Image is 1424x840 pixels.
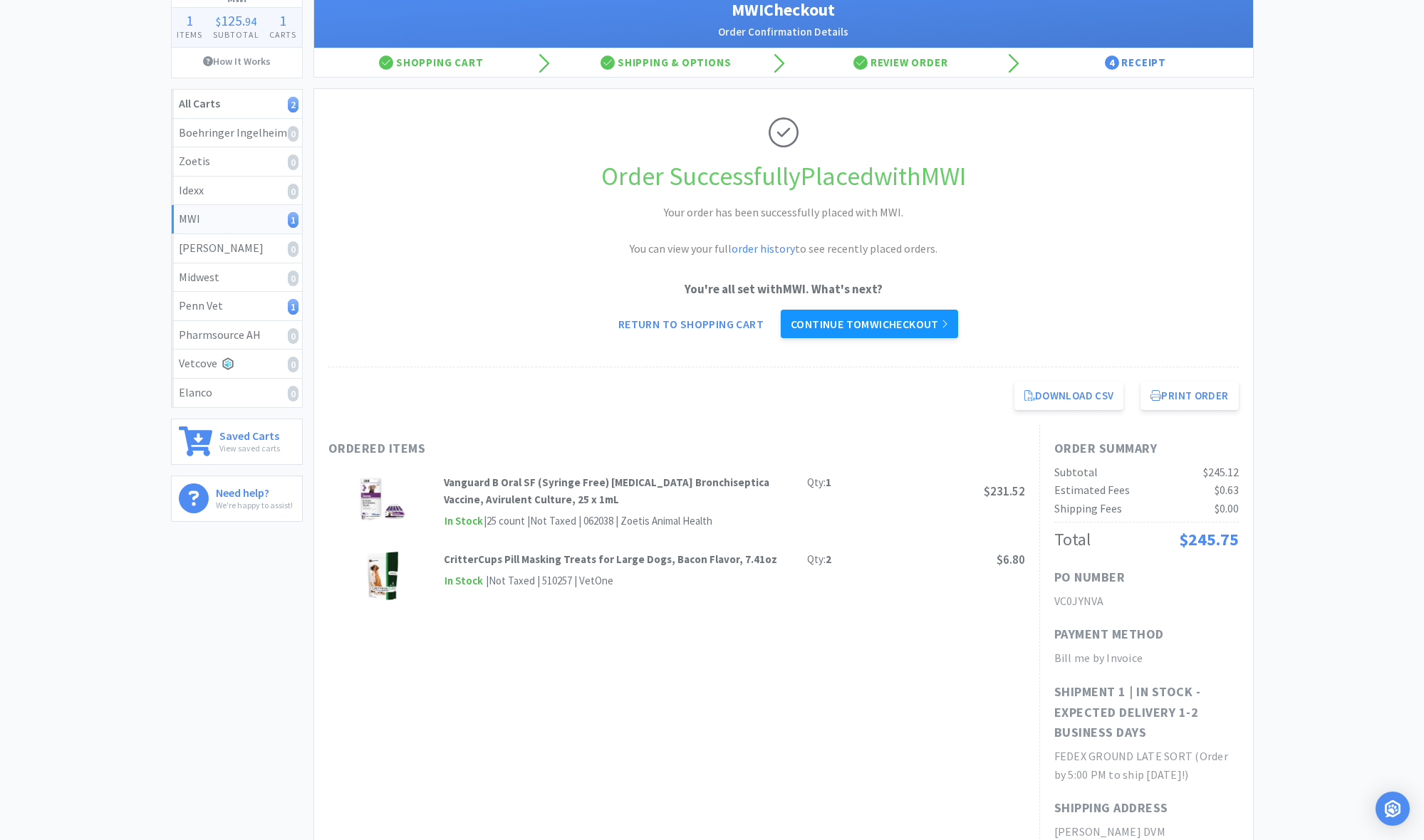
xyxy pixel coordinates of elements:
i: 0 [288,126,298,142]
div: Elanco [179,384,295,402]
h1: Ordered Items [328,439,756,459]
a: [PERSON_NAME]0 [172,234,302,263]
a: Idexx0 [172,177,302,206]
span: $245.75 [1179,528,1239,550]
p: We're happy to assist! [216,498,293,512]
div: Zoetis [179,152,295,171]
div: Estimated Fees [1054,481,1130,500]
i: 1 [288,299,298,315]
i: 0 [288,328,298,344]
h2: Your order has been successfully placed with MWI. You can view your full to see recently placed o... [570,204,997,258]
h2: Order Confirmation Details [328,23,1239,41]
p: View saved carts [219,441,280,455]
div: Subtotal [1054,463,1098,482]
div: | Not Taxed | 062038 | Zoetis Animal Health [525,513,712,530]
div: Qty: [807,474,831,491]
div: . [207,14,264,28]
div: Review Order [784,48,1019,77]
h2: FEDEX GROUND LATE SORT (Order by 5:00 PM to ship [DATE]!) [1054,747,1239,784]
h6: Saved Carts [219,426,280,441]
span: 4 [1105,56,1119,70]
span: $0.63 [1215,483,1239,497]
h4: Carts [264,28,302,41]
a: Download CSV [1014,382,1124,410]
div: Total [1054,526,1091,553]
a: Midwest0 [172,263,302,293]
i: 0 [288,271,298,286]
i: 1 [288,212,298,228]
img: 5b9baeef08364e83952bbe7ce7f8ec0f_302786.png [366,551,400,601]
i: 0 [288,154,298,170]
a: Vetcove0 [172,350,302,379]
span: $6.80 [997,552,1025,567]
strong: CritterCups Pill Masking Treats for Large Dogs, Bacon Flavor, 7.41oz [444,552,777,566]
p: You're all set with MWI . What's next? [328,280,1239,299]
span: 1 [279,11,286,29]
div: [PERSON_NAME] [179,239,295,258]
strong: Vanguard B Oral SF (Syringe Free) [MEDICAL_DATA] Bronchiseptica Vaccine, Avirulent Culture, 25 x 1mL [444,476,769,506]
div: Shipping & Options [549,48,784,77]
div: Penn Vet [179,297,295,315]
div: Boehringer Ingelheim [179,124,295,142]
a: Boehringer Ingelheim0 [172,119,302,148]
span: $0.00 [1215,501,1239,515]
h6: Need help? [216,483,293,498]
h4: Items [172,28,208,41]
span: $ [216,14,221,28]
h1: Payment Method [1054,624,1164,645]
i: 0 [288,386,298,401]
h1: Order Successfully Placed with MWI [328,156,1239,197]
div: Idexx [179,182,295,200]
strong: 1 [826,476,831,489]
i: 2 [288,97,298,112]
h1: PO Number [1054,567,1126,588]
a: order history [732,241,795,256]
div: Pharmsource AH [179,326,295,345]
strong: 2 [826,552,831,566]
div: Open Intercom Messenger [1376,792,1410,826]
span: | 25 count [484,514,525,527]
img: 0e65a45ffe1e425face62000465054f5_174366.png [358,474,407,524]
h2: Bill me by Invoice [1054,649,1239,668]
i: 0 [288,357,298,372]
h2: VC0JYNVA [1054,592,1239,611]
a: Pharmsource AH0 [172,321,302,350]
span: 1 [186,11,193,29]
a: Elanco0 [172,379,302,407]
span: $231.52 [984,483,1025,499]
a: MWI1 [172,205,302,234]
span: In Stock [444,572,484,590]
h4: Subtotal [207,28,264,41]
button: Print Order [1140,382,1238,410]
a: Saved CartsView saved carts [171,419,303,465]
div: Midwest [179,268,295,287]
a: Penn Vet1 [172,292,302,321]
span: 94 [245,14,256,28]
span: In Stock [444,513,484,530]
h1: Shipping Address [1054,798,1168,819]
a: Zoetis0 [172,147,302,177]
div: Shopping Cart [314,48,549,77]
h1: Order Summary [1054,439,1239,459]
i: 0 [288,241,298,257]
div: Receipt [1018,48,1253,77]
div: Qty: [807,551,831,568]
div: MWI [179,210,295,229]
span: 125 [221,11,242,29]
div: Shipping Fees [1054,500,1122,518]
i: 0 [288,184,298,199]
h1: Shipment 1 | In stock - expected delivery 1-2 business days [1054,682,1239,743]
a: How It Works [172,48,302,75]
div: | Not Taxed | 510257 | VetOne [484,572,613,589]
a: Return to Shopping Cart [608,310,774,338]
span: $245.12 [1203,465,1239,479]
a: All Carts2 [172,90,302,119]
div: Vetcove [179,355,295,373]
a: Continue toMWIcheckout [781,310,958,338]
strong: All Carts [179,96,220,110]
